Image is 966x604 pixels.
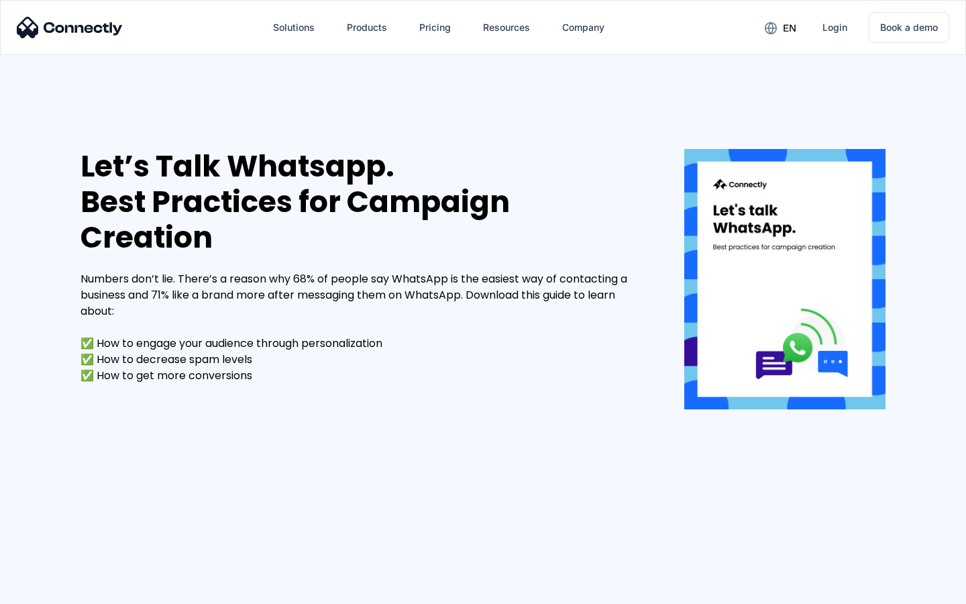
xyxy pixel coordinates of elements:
img: Connectly Logo [17,17,123,38]
div: Numbers don’t lie. There’s a reason why 68% of people say WhatsApp is the easiest way of contacti... [80,271,644,384]
a: Book a demo [869,12,949,43]
ul: Language list [27,581,80,599]
div: Login [822,18,847,37]
aside: Language selected: English [13,581,80,599]
a: Pricing [409,11,462,44]
div: Solutions [273,18,315,37]
div: Company [562,18,604,37]
div: Resources [483,18,530,37]
div: Products [347,18,387,37]
div: Let’s Talk Whatsapp. Best Practices for Campaign Creation [80,149,644,255]
div: Pricing [419,18,451,37]
a: Login [812,11,858,44]
div: en [783,19,796,38]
